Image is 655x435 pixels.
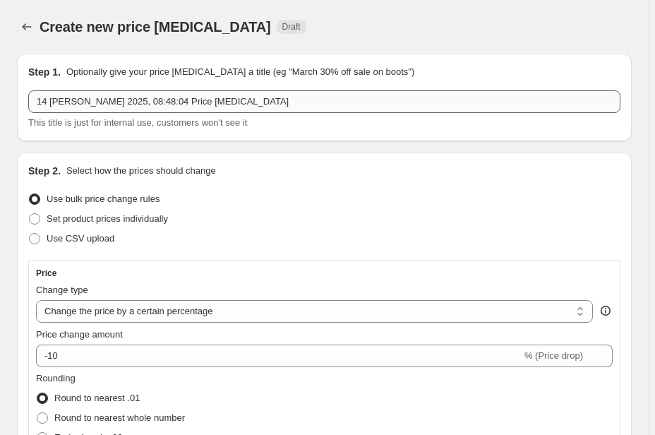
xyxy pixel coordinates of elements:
[47,193,160,204] span: Use bulk price change rules
[282,21,301,32] span: Draft
[47,213,168,224] span: Set product prices individually
[54,393,140,403] span: Round to nearest .01
[28,90,620,113] input: 30% off holiday sale
[28,65,61,79] h2: Step 1.
[36,285,88,295] span: Change type
[524,350,583,361] span: % (Price drop)
[36,268,56,279] h3: Price
[599,304,613,318] div: help
[66,65,414,79] p: Optionally give your price [MEDICAL_DATA] a title (eg "March 30% off sale on boots")
[66,164,216,178] p: Select how the prices should change
[28,117,247,128] span: This title is just for internal use, customers won't see it
[36,329,123,340] span: Price change amount
[36,373,76,383] span: Rounding
[54,412,185,423] span: Round to nearest whole number
[17,17,37,37] button: Price change jobs
[36,345,522,367] input: -15
[28,164,61,178] h2: Step 2.
[40,19,271,35] span: Create new price [MEDICAL_DATA]
[47,233,114,244] span: Use CSV upload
